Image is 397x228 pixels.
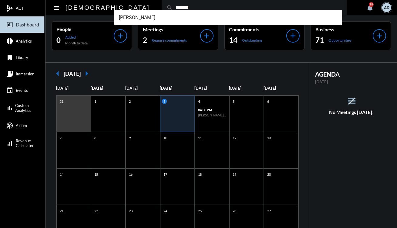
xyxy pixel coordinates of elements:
p: 6 [266,99,271,104]
p: 04:00 PM [198,108,226,112]
button: Toggle sidenav [50,2,62,14]
mat-icon: search [167,5,173,11]
p: [DATE] [91,86,125,91]
p: Opportunities [328,38,351,43]
p: 2 [127,99,132,104]
p: 8 [93,135,98,140]
p: Commitments [229,26,287,32]
p: 18 [197,172,203,177]
mat-icon: notifications [366,4,374,11]
mat-icon: arrow_left [52,67,64,80]
span: [PERSON_NAME] [119,10,337,25]
mat-icon: event [6,87,13,94]
p: 16 [127,172,134,177]
span: Dashboard [16,22,39,27]
p: [DATE] [125,86,160,91]
h2: 14 [229,35,238,45]
p: 22 [93,208,99,213]
span: Events [16,88,28,93]
span: Immersion [16,71,34,76]
div: 18 [369,2,374,7]
mat-icon: podcasts [6,122,13,129]
p: 19 [231,172,238,177]
p: 13 [266,135,272,140]
p: 24 [162,208,169,213]
mat-icon: pie_chart [6,37,13,45]
mat-icon: add [116,32,125,40]
p: 10 [162,135,169,140]
p: 25 [197,208,203,213]
p: 12 [231,135,238,140]
mat-icon: add [203,32,211,40]
p: People [56,26,114,32]
p: 5 [231,99,236,104]
p: 20 [266,172,272,177]
p: 4 [197,99,201,104]
h2: 2 [143,35,147,45]
span: Axiom [16,123,27,128]
mat-icon: signal_cellular_alt [6,140,13,147]
p: Month to date [65,41,88,45]
span: Analytics [16,39,32,43]
p: 3 [162,99,167,104]
p: Added [65,35,88,40]
p: 9 [127,135,132,140]
mat-icon: add [375,32,384,40]
h5: No Meetings [DATE]! [309,109,394,115]
p: [DATE] [160,86,194,91]
p: 15 [93,172,99,177]
div: AD [382,3,391,12]
p: 17 [162,172,169,177]
p: 14 [58,172,65,177]
p: [DATE] [264,86,298,91]
p: 31 [58,99,65,104]
p: [DATE] [56,86,91,91]
mat-icon: add [289,32,297,40]
mat-icon: mediation [6,5,13,12]
span: Custom Analytics [15,103,44,113]
p: [DATE] [315,79,388,84]
h2: 71 [315,35,324,45]
p: 26 [231,208,238,213]
p: [DATE] [194,86,229,91]
p: Require commitments [152,38,187,43]
p: 1 [93,99,98,104]
p: 27 [266,208,272,213]
p: Outstanding [242,38,262,43]
span: Library [16,55,28,60]
p: Meetings [143,26,200,32]
span: Revenue Calculator [16,138,34,148]
mat-icon: arrow_right [81,67,93,80]
h6: [PERSON_NAME] - Relationship [198,113,226,117]
mat-icon: bar_chart [6,104,13,112]
p: 7 [58,135,63,140]
p: 23 [127,208,134,213]
span: ACT [16,6,24,11]
p: 11 [197,135,203,140]
h2: AGENDA [315,71,388,78]
mat-icon: Side nav toggle icon [53,4,60,12]
h2: [DEMOGRAPHIC_DATA] [66,3,150,12]
h2: 0 [56,35,61,45]
mat-icon: collections_bookmark [6,70,13,78]
mat-icon: reorder [347,96,357,106]
h2: [DATE] [64,70,81,77]
p: [DATE] [229,86,264,91]
p: 21 [58,208,65,213]
mat-icon: bookmark [6,54,13,61]
mat-icon: insert_chart_outlined [6,21,13,28]
p: Business [315,26,373,32]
